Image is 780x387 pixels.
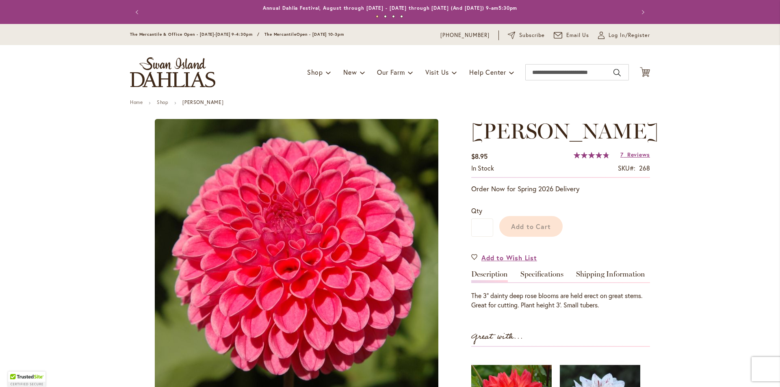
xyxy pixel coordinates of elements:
span: New [343,68,357,76]
div: The 3" dainty deep rose blooms are held erect on great stems. Great for cutting. Plant height 3'.... [471,291,650,310]
span: 7 [620,151,624,158]
strong: [PERSON_NAME] [182,99,223,105]
button: 3 of 4 [392,15,395,18]
a: Add to Wish List [471,253,537,262]
span: The Mercantile & Office Open - [DATE]-[DATE] 9-4:30pm / The Mercantile [130,32,297,37]
button: Next [634,4,650,20]
span: $8.95 [471,152,487,160]
a: Email Us [554,31,589,39]
a: Specifications [520,270,563,282]
span: Subscribe [519,31,545,39]
p: Order Now for Spring 2026 Delivery [471,184,650,194]
span: [PERSON_NAME] [471,118,659,144]
a: Description [471,270,508,282]
button: 1 of 4 [376,15,379,18]
a: Log In/Register [598,31,650,39]
a: Shipping Information [576,270,645,282]
strong: Great with... [471,330,523,344]
span: Visit Us [425,68,449,76]
a: [PHONE_NUMBER] [440,31,490,39]
a: 7 Reviews [620,151,650,158]
strong: SKU [618,164,635,172]
a: store logo [130,57,215,87]
span: Open - [DATE] 10-3pm [297,32,344,37]
a: Home [130,99,143,105]
span: Email Us [566,31,589,39]
a: Subscribe [508,31,545,39]
span: In stock [471,164,494,172]
span: Add to Wish List [481,253,537,262]
div: 97% [574,152,609,158]
div: Availability [471,164,494,173]
span: Our Farm [377,68,405,76]
button: 2 of 4 [384,15,387,18]
span: Reviews [627,151,650,158]
button: 4 of 4 [400,15,403,18]
iframe: Launch Accessibility Center [6,358,29,381]
span: Shop [307,68,323,76]
span: Qty [471,206,482,215]
div: Detailed Product Info [471,270,650,310]
a: Annual Dahlia Festival, August through [DATE] - [DATE] through [DATE] (And [DATE]) 9-am5:30pm [263,5,518,11]
div: 268 [639,164,650,173]
span: Log In/Register [609,31,650,39]
button: Previous [130,4,146,20]
a: Shop [157,99,168,105]
span: Help Center [469,68,506,76]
